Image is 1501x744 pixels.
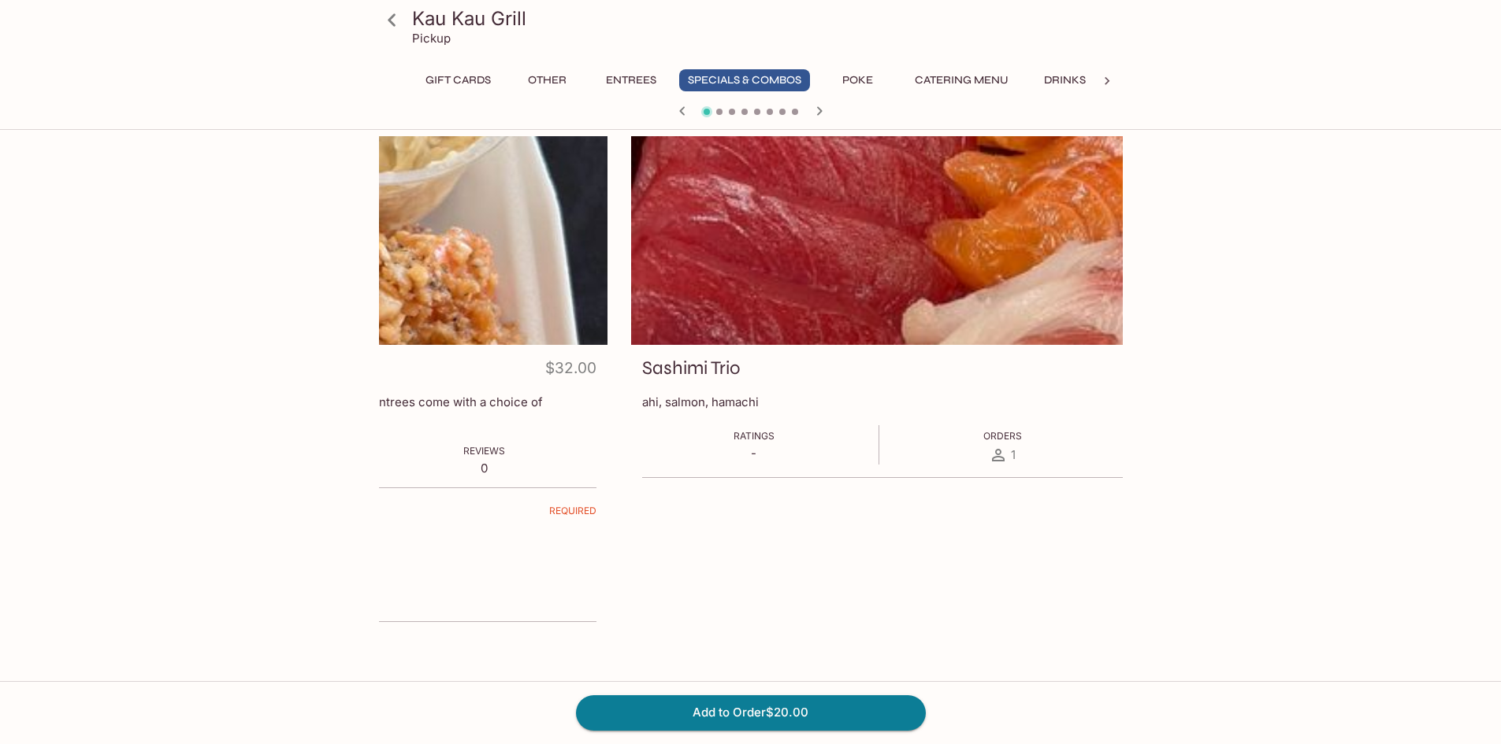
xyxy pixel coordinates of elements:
h3: Kau Kau Grill [412,6,1116,31]
span: Ratings [734,430,775,442]
span: REQUIRED [549,505,596,523]
h4: $32.00 [545,356,596,387]
span: 1 [1011,447,1016,462]
button: Gift Cards [417,69,500,91]
button: Poke [823,69,894,91]
p: 0 [463,461,505,476]
button: Entrees [596,69,667,91]
button: Specials & Combos [679,69,810,91]
button: Other [512,69,583,91]
div: Sashimi Trio [631,136,1375,345]
p: ahi, salmon, hamachi [642,394,1364,409]
button: Catering Menu [906,69,1017,91]
h3: Sashimi Trio [642,356,740,380]
p: - [734,446,775,461]
span: Orders [983,430,1022,442]
p: Pickup [412,31,451,46]
button: Add to Order$20.00 [576,695,926,730]
span: Reviews [463,445,505,457]
button: Drinks [1030,69,1101,91]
